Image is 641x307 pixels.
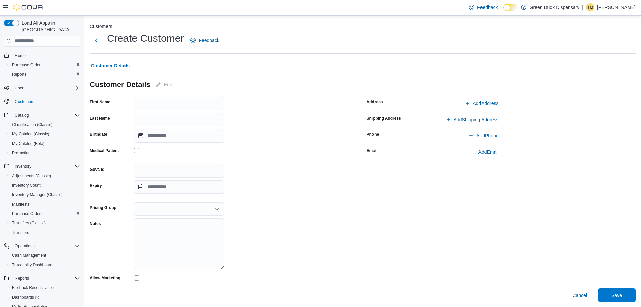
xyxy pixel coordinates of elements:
[367,132,379,137] label: Phone
[12,51,80,60] span: Home
[367,99,383,105] label: Address
[12,242,37,250] button: Operations
[9,219,80,227] span: Transfers (Classic)
[7,120,83,129] button: Classification (Classic)
[7,70,83,79] button: Reports
[473,100,498,107] span: Add Address
[9,284,80,292] span: BioTrack Reconciliation
[1,241,83,251] button: Operations
[7,190,83,199] button: Inventory Manager (Classic)
[9,130,80,138] span: My Catalog (Classic)
[530,3,580,11] p: Green Duck Dispensary
[90,221,101,226] label: Notes
[107,32,184,45] h1: Create Customer
[611,292,622,299] span: Save
[9,191,80,199] span: Inventory Manager (Classic)
[15,85,25,91] span: Users
[12,295,39,300] span: Dashboards
[90,275,120,281] label: Allow Marketing
[9,251,80,259] span: Cash Management
[90,132,107,137] label: Birthdate
[12,122,53,127] span: Classification (Classic)
[15,164,31,169] span: Inventory
[12,274,80,282] span: Reports
[7,148,83,158] button: Promotions
[9,172,80,180] span: Adjustments (Classic)
[1,111,83,120] button: Catalog
[503,4,518,11] input: Dark Mode
[12,98,37,106] a: Customers
[9,228,80,237] span: Transfers
[12,202,29,207] span: Manifests
[199,37,219,44] span: Feedback
[12,97,80,106] span: Customers
[12,72,26,77] span: Reports
[12,162,34,171] button: Inventory
[9,293,42,301] a: Dashboards
[90,99,110,105] label: First Name
[12,52,28,60] a: Home
[466,1,500,14] a: Feedback
[9,181,80,189] span: Inventory Count
[12,262,52,268] span: Traceabilty Dashboard
[7,129,83,139] button: My Catalog (Classic)
[9,121,80,129] span: Classification (Classic)
[477,4,498,11] span: Feedback
[12,84,80,92] span: Users
[367,148,378,153] label: Email
[12,111,31,119] button: Catalog
[9,61,80,69] span: Purchase Orders
[90,81,150,89] h3: Customer Details
[9,181,43,189] a: Inventory Count
[1,97,83,106] button: Customers
[12,274,32,282] button: Reports
[13,4,44,11] img: Cova
[9,130,52,138] a: My Catalog (Classic)
[9,210,45,218] a: Purchase Orders
[90,24,112,29] button: Customers
[12,62,43,68] span: Purchase Orders
[598,288,636,302] button: Save
[1,274,83,283] button: Reports
[12,111,80,119] span: Catalog
[582,3,583,11] p: |
[12,183,41,188] span: Inventory Count
[9,261,55,269] a: Traceabilty Dashboard
[9,172,54,180] a: Adjustments (Classic)
[91,59,130,72] span: Customer Details
[215,206,220,212] button: Open list of options
[188,34,222,47] a: Feedback
[12,253,46,258] span: Cash Management
[7,199,83,209] button: Manifests
[7,293,83,302] a: Dashboards
[7,60,83,70] button: Purchase Orders
[90,205,116,210] label: Pricing Group
[15,243,35,249] span: Operations
[9,210,80,218] span: Purchase Orders
[19,20,80,33] span: Load All Apps in [GEOGRAPHIC_DATA]
[134,180,224,194] input: Press the down key to open a popover containing a calendar.
[12,192,63,197] span: Inventory Manager (Classic)
[12,220,46,226] span: Transfers (Classic)
[597,3,636,11] p: [PERSON_NAME]
[7,218,83,228] button: Transfers (Classic)
[570,288,590,302] button: Cancel
[90,167,105,172] label: Govt. Id
[1,83,83,93] button: Users
[9,228,32,237] a: Transfers
[466,129,501,143] button: AddPhone
[12,141,45,146] span: My Catalog (Beta)
[12,211,43,216] span: Purchase Orders
[90,148,119,153] label: Medical Patient
[90,24,636,30] nav: An example of EuiBreadcrumbs
[15,99,34,104] span: Customers
[90,183,102,188] label: Expiry
[9,200,32,208] a: Manifests
[9,219,48,227] a: Transfers (Classic)
[153,78,175,91] button: Edit
[9,70,29,79] a: Reports
[7,228,83,237] button: Transfers
[12,84,28,92] button: Users
[15,53,26,58] span: Home
[7,251,83,260] button: Cash Management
